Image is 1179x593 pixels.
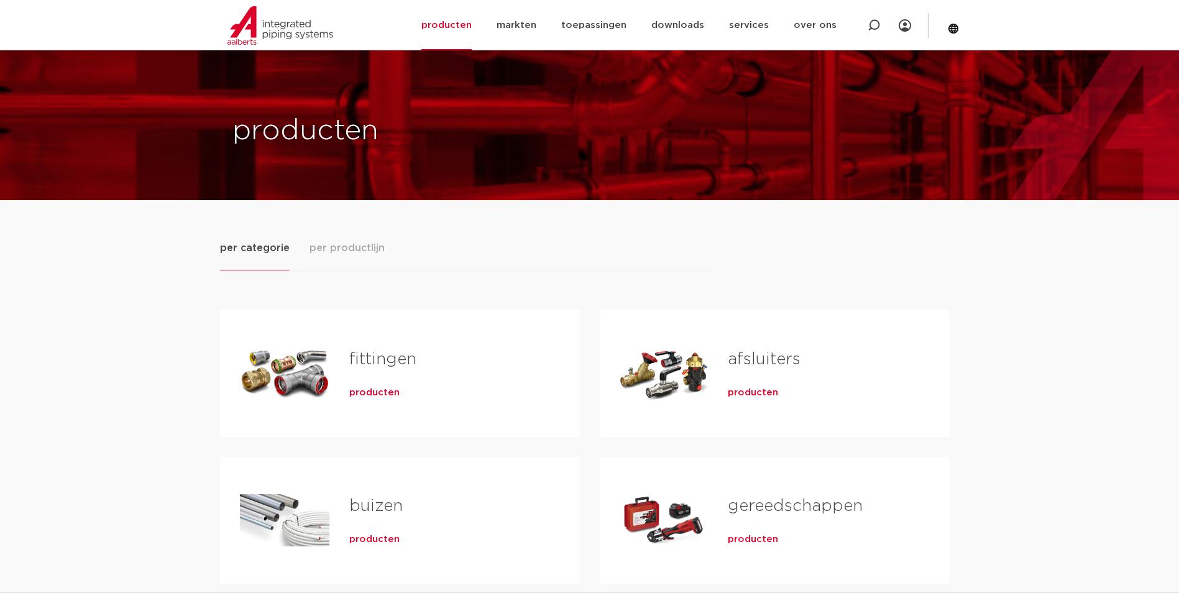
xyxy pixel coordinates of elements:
[728,533,778,546] a: producten
[728,498,863,514] a: gereedschappen
[349,351,416,367] a: fittingen
[310,241,385,255] span: per productlijn
[349,387,400,399] a: producten
[349,498,403,514] a: buizen
[220,241,290,255] span: per categorie
[349,533,400,546] a: producten
[232,111,584,151] h1: producten
[728,387,778,399] a: producten
[728,351,801,367] a: afsluiters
